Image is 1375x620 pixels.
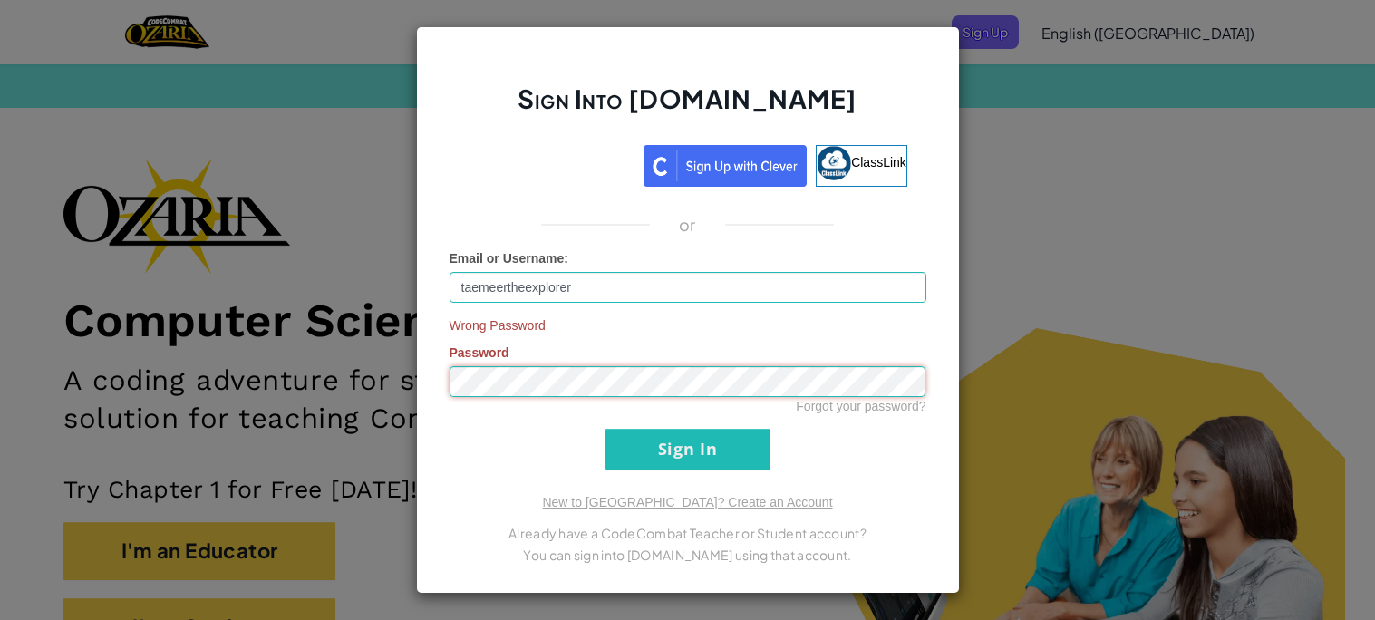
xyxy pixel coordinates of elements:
label: : [450,249,569,267]
span: Email or Username [450,251,565,266]
p: or [679,214,696,236]
span: Password [450,345,509,360]
span: Wrong Password [450,316,926,334]
input: Sign In [605,429,770,470]
img: clever_sso_button@2x.png [644,145,807,187]
a: New to [GEOGRAPHIC_DATA]? Create an Account [542,495,832,509]
h2: Sign Into [DOMAIN_NAME] [450,82,926,134]
a: Forgot your password? [796,399,925,413]
p: Already have a CodeCombat Teacher or Student account? [450,522,926,544]
span: ClassLink [851,155,906,170]
iframe: Sign in with Google Button [459,143,644,183]
img: classlink-logo-small.png [817,146,851,180]
p: You can sign into [DOMAIN_NAME] using that account. [450,544,926,566]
